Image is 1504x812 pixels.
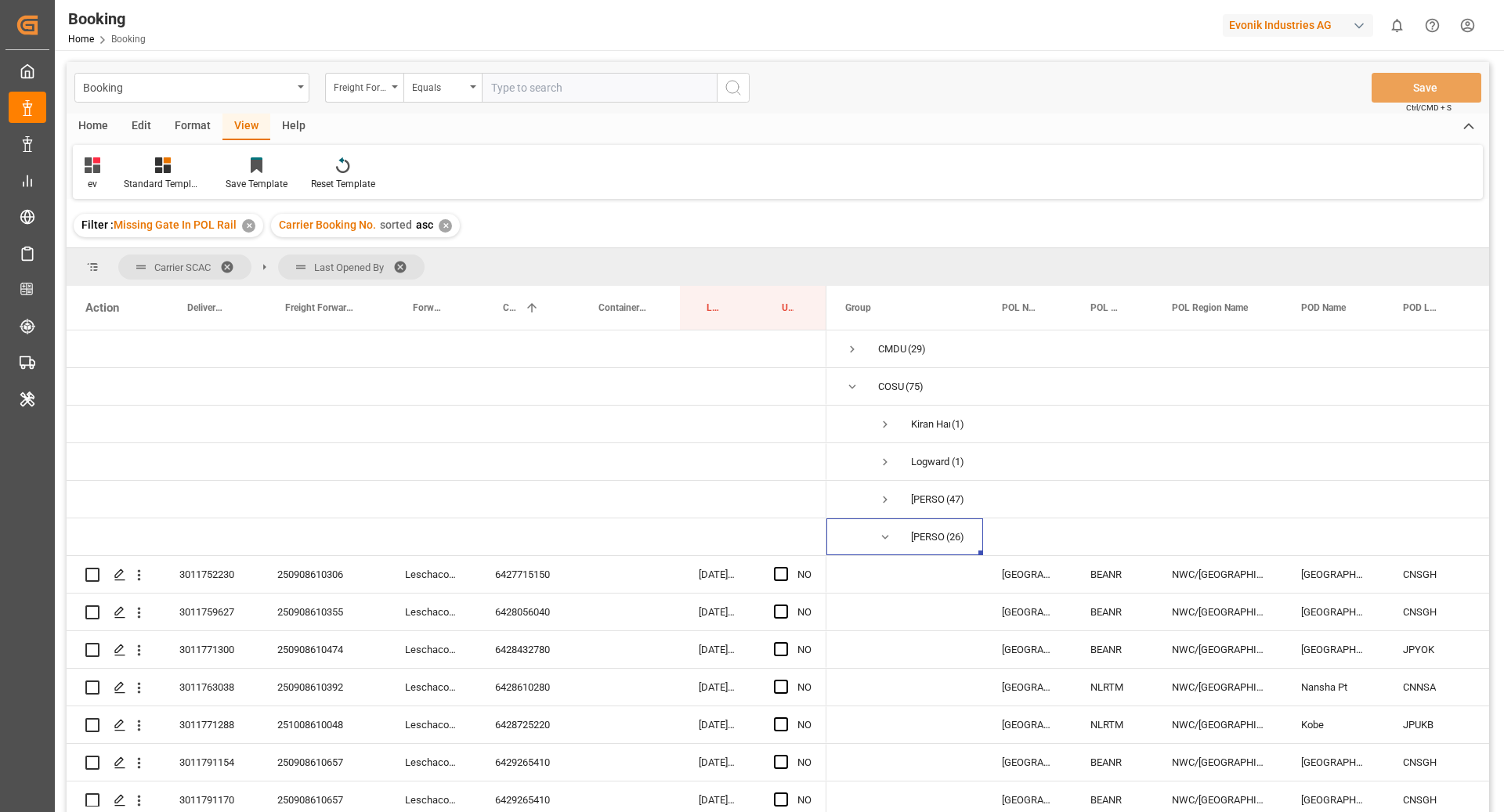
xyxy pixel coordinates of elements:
div: Leschaco Bremen [386,744,476,781]
button: search button [717,73,750,103]
div: Press SPACE to select this row. [67,443,826,481]
button: show 0 new notifications [1379,8,1415,43]
span: Missing Gate In POL Rail [114,218,237,231]
button: Evonik Industries AG [1223,10,1379,40]
div: BEANR [1072,744,1153,781]
div: 3011791154 [161,744,258,781]
span: Group [845,302,871,313]
div: 250908610355 [258,594,386,630]
span: Last Opened Date [707,302,722,313]
div: 251008610048 [258,706,386,743]
div: Press SPACE to select this row. [67,556,826,594]
div: NLRTM [1072,706,1153,743]
div: 6427715150 [476,556,572,593]
div: NWC/[GEOGRAPHIC_DATA] [GEOGRAPHIC_DATA] / [GEOGRAPHIC_DATA] [1153,669,1282,706]
div: [GEOGRAPHIC_DATA] [1282,631,1384,668]
div: 250908610392 [258,669,386,706]
span: (1) [952,406,964,442]
div: NO [797,594,812,630]
div: [GEOGRAPHIC_DATA] [1282,556,1384,593]
div: Press SPACE to select this row. [67,406,826,443]
div: 250908610306 [258,556,386,593]
div: NO [797,707,812,743]
div: [DATE] 07:22:24 [680,669,755,706]
div: Edit [120,114,163,140]
span: POL Locode [1090,302,1120,313]
div: Logward System [911,444,950,480]
div: NWC/[GEOGRAPHIC_DATA] [GEOGRAPHIC_DATA] / [GEOGRAPHIC_DATA] [1153,706,1282,743]
div: Standard Templates [124,177,202,191]
button: Help Center [1415,8,1450,43]
div: [GEOGRAPHIC_DATA] [983,669,1072,706]
div: 6428725220 [476,706,572,743]
div: [DATE] 07:22:24 [680,706,755,743]
div: NO [797,557,812,593]
div: 3011763038 [161,669,258,706]
div: 3011752230 [161,556,258,593]
div: Leschaco Bremen [386,631,476,668]
div: 6428610280 [476,669,572,706]
div: [PERSON_NAME] [911,519,945,555]
div: JPUKB [1384,706,1473,743]
div: [GEOGRAPHIC_DATA] [1282,744,1384,781]
div: [GEOGRAPHIC_DATA] [1282,594,1384,630]
span: Carrier SCAC [154,262,211,273]
div: ✕ [242,219,255,233]
span: (29) [908,331,926,367]
div: Kobe [1282,706,1384,743]
div: NLRTM [1072,669,1153,706]
span: Carrier Booking No. [503,302,519,313]
div: Booking [83,77,292,96]
div: CMDU [878,331,906,367]
div: [DATE] 08:52:37 [680,594,755,630]
span: POD Name [1301,302,1346,313]
button: Save [1372,73,1481,103]
div: NO [797,632,812,668]
div: Home [67,114,120,140]
span: (47) [946,482,964,518]
div: Press SPACE to select this row. [67,669,826,706]
div: Freight Forwarder's Reference No. [334,77,387,95]
div: BEANR [1072,631,1153,668]
div: Format [163,114,222,140]
div: Help [270,114,317,140]
div: NWC/[GEOGRAPHIC_DATA] [GEOGRAPHIC_DATA] / [GEOGRAPHIC_DATA] [1153,556,1282,593]
span: POD Locode [1403,302,1440,313]
div: [DATE] 07:22:24 [680,556,755,593]
div: Press SPACE to select this row. [67,368,826,406]
div: ev [85,177,100,191]
div: Press SPACE to select this row. [67,706,826,744]
span: Container No. [598,302,647,313]
div: Booking [68,7,146,31]
div: Leschaco Bremen [386,594,476,630]
div: 250908610474 [258,631,386,668]
div: NWC/[GEOGRAPHIC_DATA] [GEOGRAPHIC_DATA] / [GEOGRAPHIC_DATA] [1153,744,1282,781]
div: 6428056040 [476,594,572,630]
div: Press SPACE to select this row. [67,330,826,368]
div: CNSGH [1384,744,1473,781]
div: View [222,114,270,140]
div: 6429265410 [476,744,572,781]
div: [DATE] 07:22:24 [680,631,755,668]
div: [PERSON_NAME] [911,482,945,518]
span: (26) [946,519,964,555]
div: 3011771300 [161,631,258,668]
div: Action [85,301,119,315]
div: NWC/[GEOGRAPHIC_DATA] [GEOGRAPHIC_DATA] / [GEOGRAPHIC_DATA] [1153,594,1282,630]
div: CNSGH [1384,594,1473,630]
div: 3011771288 [161,706,258,743]
div: 6428432780 [476,631,572,668]
span: Update Last Opened By [782,302,794,313]
span: Last Opened By [314,262,384,273]
div: CNNSA [1384,669,1473,706]
div: BEANR [1072,556,1153,593]
span: (1) [952,444,964,480]
div: Press SPACE to select this row. [67,518,826,556]
span: POL Name [1002,302,1039,313]
div: Leschaco Bremen [386,669,476,706]
div: 250908610657 [258,744,386,781]
div: COSU [878,369,904,405]
div: Press SPACE to select this row. [67,631,826,669]
span: (75) [906,369,924,405]
div: Kiran Hari [911,406,950,442]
